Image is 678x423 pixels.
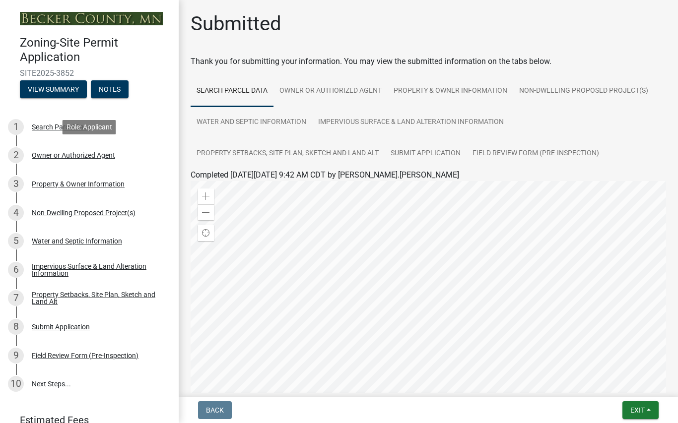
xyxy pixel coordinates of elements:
[32,123,90,130] div: Search Parcel Data
[630,406,645,414] span: Exit
[206,406,224,414] span: Back
[8,290,24,306] div: 7
[8,233,24,249] div: 5
[32,238,122,244] div: Water and Septic Information
[273,75,388,107] a: Owner or Authorized Agent
[20,86,87,94] wm-modal-confirm: Summary
[191,56,666,67] div: Thank you for submitting your information. You may view the submitted information on the tabs below.
[32,209,136,216] div: Non-Dwelling Proposed Project(s)
[8,262,24,278] div: 6
[191,107,312,138] a: Water and Septic Information
[20,68,159,78] span: SITE2025-3852
[513,75,654,107] a: Non-Dwelling Proposed Project(s)
[8,376,24,392] div: 10
[191,75,273,107] a: Search Parcel Data
[20,12,163,25] img: Becker County, Minnesota
[91,80,129,98] button: Notes
[622,401,659,419] button: Exit
[8,119,24,135] div: 1
[20,80,87,98] button: View Summary
[32,323,90,330] div: Submit Application
[385,138,467,170] a: Submit Application
[388,75,513,107] a: Property & Owner Information
[191,170,459,180] span: Completed [DATE][DATE] 9:42 AM CDT by [PERSON_NAME].[PERSON_NAME]
[467,138,605,170] a: Field Review Form (Pre-Inspection)
[32,352,138,359] div: Field Review Form (Pre-Inspection)
[8,205,24,221] div: 4
[20,36,171,64] h4: Zoning-Site Permit Application
[198,225,214,241] div: Find my location
[32,181,125,187] div: Property & Owner Information
[191,12,281,36] h1: Submitted
[198,188,214,204] div: Zoom in
[32,263,163,277] div: Impervious Surface & Land Alteration Information
[32,291,163,305] div: Property Setbacks, Site Plan, Sketch and Land Alt
[32,152,115,159] div: Owner or Authorized Agent
[312,107,510,138] a: Impervious Surface & Land Alteration Information
[198,204,214,220] div: Zoom out
[8,348,24,363] div: 9
[91,86,129,94] wm-modal-confirm: Notes
[8,147,24,163] div: 2
[8,176,24,192] div: 3
[198,401,232,419] button: Back
[8,319,24,335] div: 8
[191,138,385,170] a: Property Setbacks, Site Plan, Sketch and Land Alt
[63,120,116,134] div: Role: Applicant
